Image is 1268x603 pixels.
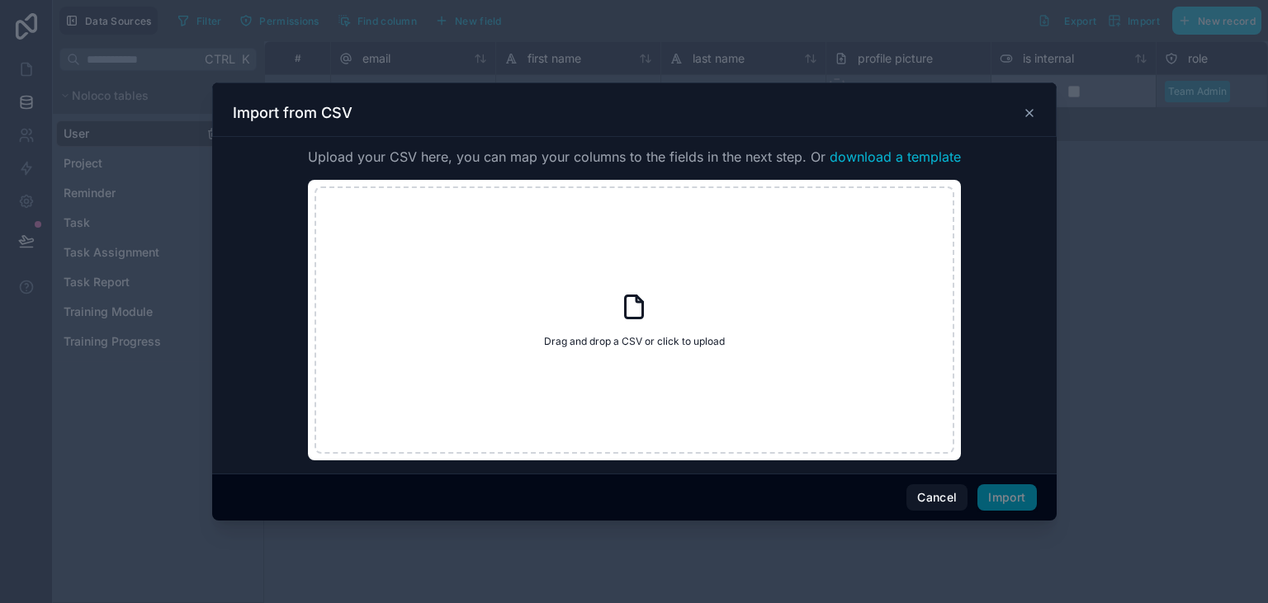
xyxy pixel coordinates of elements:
[906,484,968,511] button: Cancel
[544,335,725,348] span: Drag and drop a CSV or click to upload
[308,147,961,167] span: Upload your CSV here, you can map your columns to the fields in the next step. Or
[830,147,961,167] button: download a template
[233,103,352,123] h3: Import from CSV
